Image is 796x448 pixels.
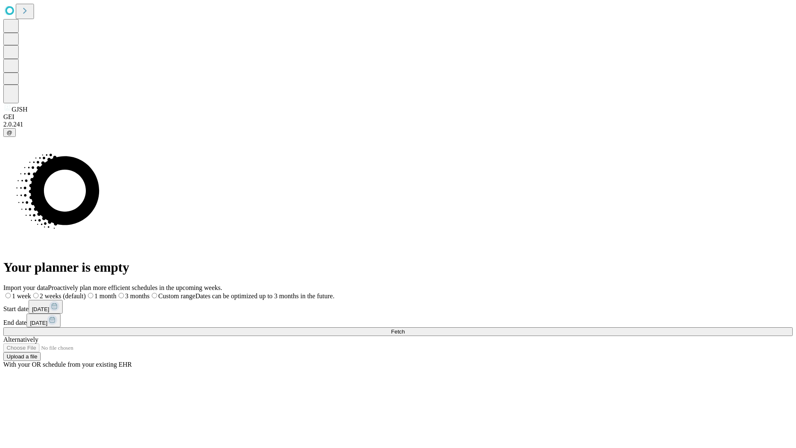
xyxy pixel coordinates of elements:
span: [DATE] [32,306,49,312]
h1: Your planner is empty [3,260,793,275]
input: 1 month [88,293,93,298]
input: 1 week [5,293,11,298]
span: Proactively plan more efficient schedules in the upcoming weeks. [48,284,222,291]
span: @ [7,129,12,136]
span: Alternatively [3,336,38,343]
button: [DATE] [29,300,63,314]
span: Custom range [158,292,195,299]
span: Dates can be optimized up to 3 months in the future. [195,292,334,299]
button: @ [3,128,16,137]
span: 3 months [125,292,150,299]
input: 3 months [119,293,124,298]
button: Upload a file [3,352,41,361]
span: [DATE] [30,320,47,326]
span: 1 month [95,292,116,299]
button: Fetch [3,327,793,336]
input: 2 weeks (default) [33,293,39,298]
span: GJSH [12,106,27,113]
div: Start date [3,300,793,314]
div: End date [3,314,793,327]
span: 2 weeks (default) [40,292,86,299]
input: Custom rangeDates can be optimized up to 3 months in the future. [152,293,157,298]
div: GEI [3,113,793,121]
span: Import your data [3,284,48,291]
button: [DATE] [27,314,61,327]
div: 2.0.241 [3,121,793,128]
span: 1 week [12,292,31,299]
span: Fetch [391,329,405,335]
span: With your OR schedule from your existing EHR [3,361,132,368]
